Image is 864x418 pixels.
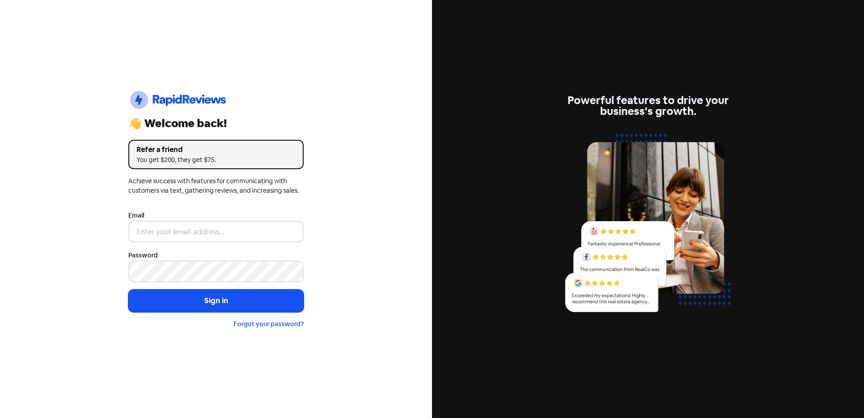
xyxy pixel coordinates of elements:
[560,95,736,117] div: Powerful features to drive your business's growth.
[128,176,304,195] div: Achieve success with features for communicating with customers via text, gathering reviews, and i...
[136,155,296,165] div: You get $200, they get $75.
[128,221,304,242] input: Enter your email address...
[128,118,304,129] div: 👋 Welcome back!
[136,144,296,155] div: Refer a friend
[128,290,304,312] button: Sign in
[128,251,158,260] label: Password
[560,128,736,323] img: reviews
[128,211,144,220] label: Email
[234,320,304,328] a: Forgot your password?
